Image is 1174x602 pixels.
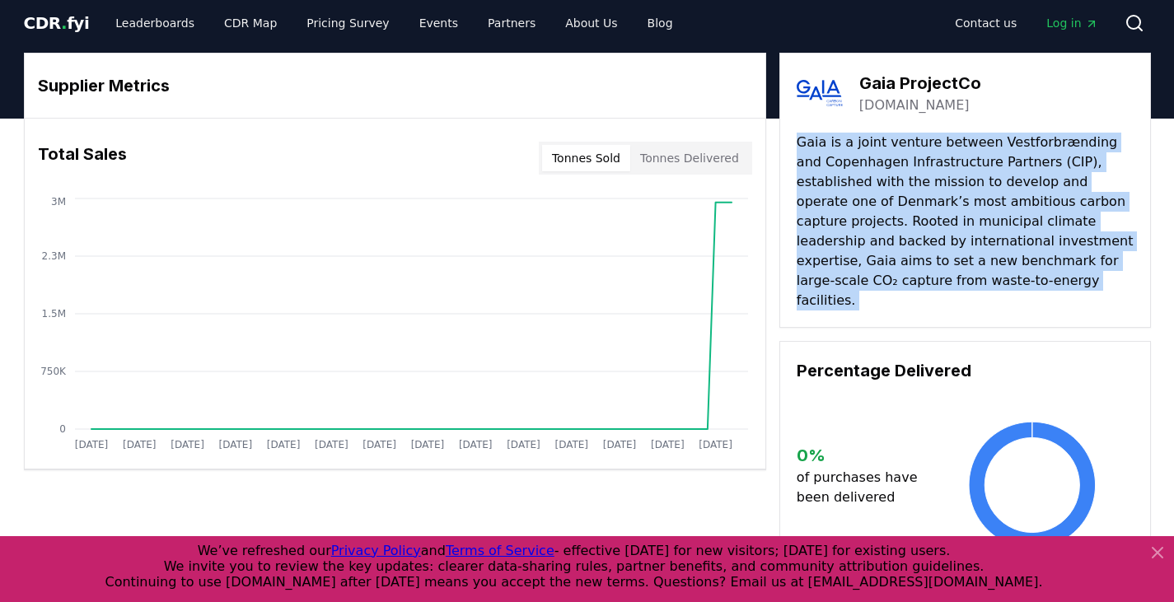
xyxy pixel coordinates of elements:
[211,8,290,38] a: CDR Map
[797,443,931,468] h3: 0 %
[859,96,970,115] a: [DOMAIN_NAME]
[542,145,630,171] button: Tonnes Sold
[171,439,204,450] tspan: [DATE]
[40,366,67,377] tspan: 750K
[266,439,300,450] tspan: [DATE]
[942,8,1111,38] nav: Main
[602,439,636,450] tspan: [DATE]
[797,468,931,507] p: of purchases have been delivered
[315,439,348,450] tspan: [DATE]
[942,8,1030,38] a: Contact us
[24,12,90,35] a: CDR.fyi
[293,8,402,38] a: Pricing Survey
[859,71,981,96] h3: Gaia ProjectCo
[1046,15,1097,31] span: Log in
[218,439,252,450] tspan: [DATE]
[41,308,65,320] tspan: 1.5M
[102,8,208,38] a: Leaderboards
[41,250,65,262] tspan: 2.3M
[102,8,685,38] nav: Main
[51,196,66,208] tspan: 3M
[554,439,588,450] tspan: [DATE]
[24,13,90,33] span: CDR fyi
[507,439,540,450] tspan: [DATE]
[797,70,843,116] img: Gaia ProjectCo-logo
[59,423,66,435] tspan: 0
[458,439,492,450] tspan: [DATE]
[552,8,630,38] a: About Us
[38,73,752,98] h3: Supplier Metrics
[1033,8,1111,38] a: Log in
[406,8,471,38] a: Events
[699,439,732,450] tspan: [DATE]
[797,133,1134,310] p: Gaia is a joint venture between Vestforbrænding and Copenhagen Infrastructure Partners (CIP), est...
[410,439,444,450] tspan: [DATE]
[651,439,685,450] tspan: [DATE]
[38,142,127,175] h3: Total Sales
[74,439,108,450] tspan: [DATE]
[61,13,67,33] span: .
[634,8,686,38] a: Blog
[797,358,1134,383] h3: Percentage Delivered
[362,439,396,450] tspan: [DATE]
[630,145,749,171] button: Tonnes Delivered
[122,439,156,450] tspan: [DATE]
[475,8,549,38] a: Partners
